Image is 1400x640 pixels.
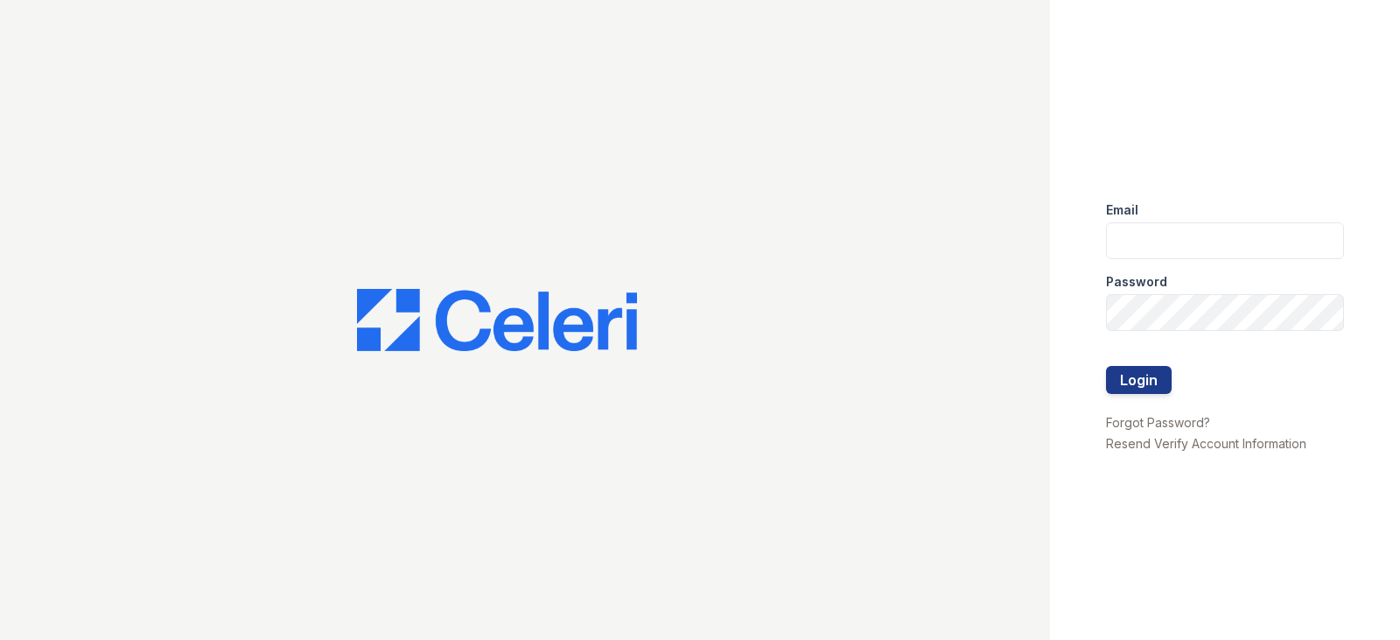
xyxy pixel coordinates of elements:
button: Login [1106,366,1172,394]
a: Resend Verify Account Information [1106,436,1306,451]
label: Password [1106,273,1167,291]
label: Email [1106,201,1138,219]
a: Forgot Password? [1106,415,1210,430]
img: CE_Logo_Blue-a8612792a0a2168367f1c8372b55b34899dd931a85d93a1a3d3e32e68fde9ad4.png [357,289,637,352]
